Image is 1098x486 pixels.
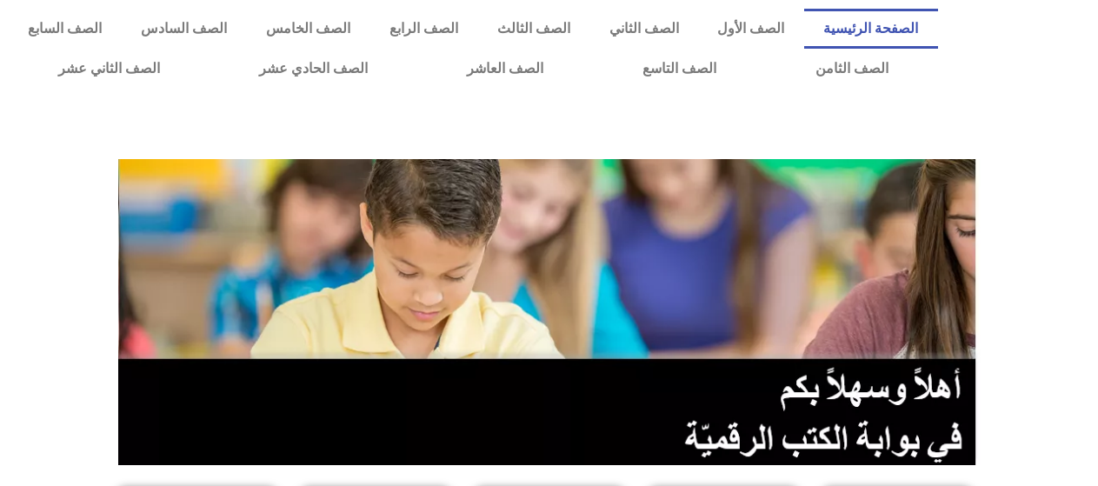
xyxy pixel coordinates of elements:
a: الصف الثامن [766,49,938,89]
a: الصف الثاني [589,9,698,49]
a: الصف الثالث [477,9,589,49]
a: الصف السادس [122,9,247,49]
a: الصف السابع [9,9,122,49]
a: الصف الخامس [247,9,370,49]
a: الصف الثاني عشر [9,49,210,89]
a: الصف العاشر [417,49,593,89]
a: الصف التاسع [593,49,766,89]
a: الصف الرابع [370,9,478,49]
a: الصف الأول [698,9,804,49]
a: الصفحة الرئيسية [804,9,938,49]
a: الصف الحادي عشر [210,49,417,89]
